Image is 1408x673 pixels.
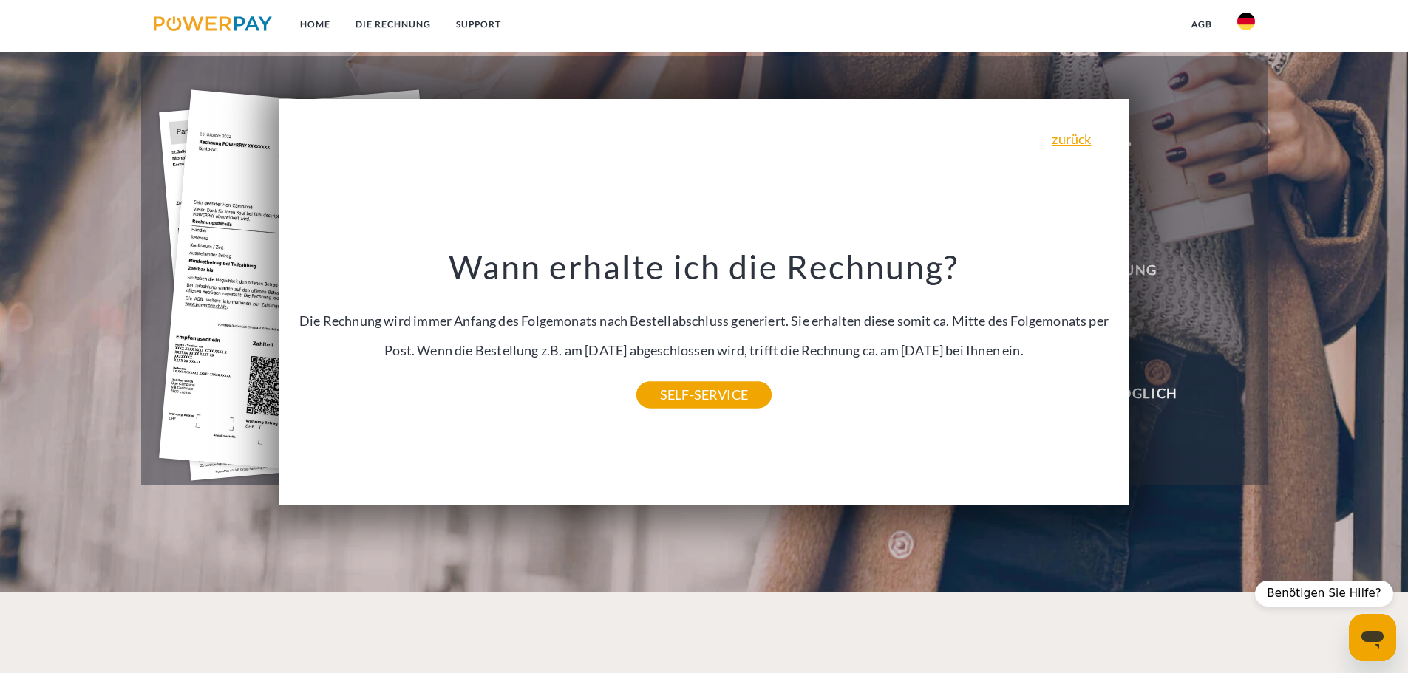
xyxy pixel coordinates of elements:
[443,11,514,38] a: SUPPORT
[1179,11,1225,38] a: agb
[636,382,772,409] a: SELF-SERVICE
[1052,132,1091,146] a: zurück
[1237,13,1255,30] img: de
[291,246,1116,287] h3: Wann erhalte ich die Rechnung?
[1349,614,1396,661] iframe: Schaltfläche zum Öffnen des Messaging-Fensters; Konversation läuft
[291,246,1116,394] div: Die Rechnung wird immer Anfang des Folgemonats nach Bestellabschluss generiert. Sie erhalten dies...
[1255,581,1393,607] div: Benötigen Sie Hilfe?
[288,11,343,38] a: Home
[343,11,443,38] a: DIE RECHNUNG
[154,16,273,31] img: logo-powerpay.svg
